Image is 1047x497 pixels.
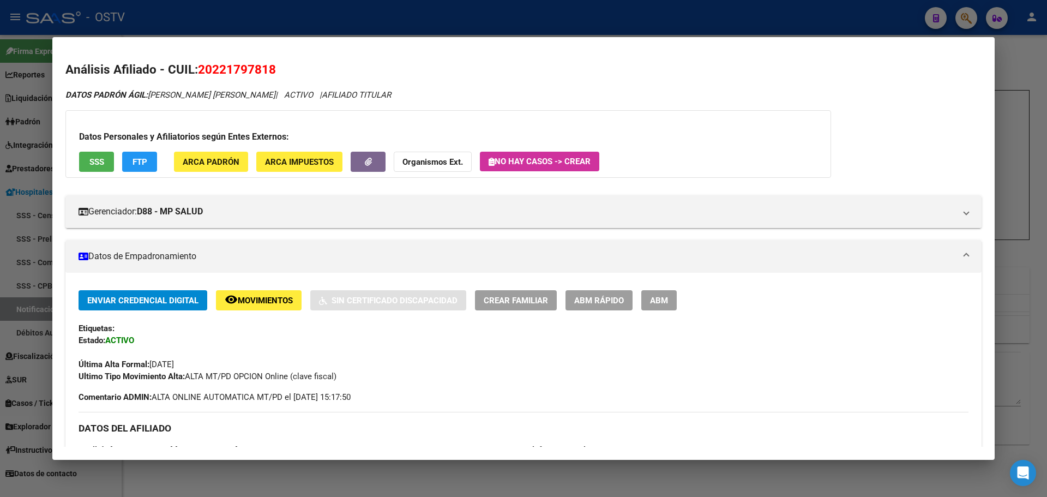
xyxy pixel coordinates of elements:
strong: Estado: [79,336,105,345]
strong: Apellido: [79,445,110,455]
div: Open Intercom Messenger [1010,460,1036,486]
button: ARCA Impuestos [256,152,342,172]
span: Sin Certificado Discapacidad [332,296,458,306]
strong: Etiquetas: [79,324,115,333]
strong: Teléfono Particular: [523,445,595,455]
button: ABM Rápido [565,290,633,310]
button: Organismos Ext. [394,152,472,172]
span: Movimientos [238,296,293,306]
h2: Análisis Afiliado - CUIL: [65,61,982,79]
span: Enviar Credencial Digital [87,296,198,306]
span: ALTA MT/PD OPCION Online (clave fiscal) [79,372,336,381]
button: Enviar Credencial Digital [79,290,207,310]
span: 20221797818 [198,62,276,76]
mat-expansion-panel-header: Gerenciador:D88 - MP SALUD [65,195,982,228]
span: ALTA ONLINE AUTOMATICA MT/PD el [DATE] 15:17:50 [79,391,351,403]
h3: DATOS DEL AFILIADO [79,422,968,434]
strong: ACTIVO [105,336,134,345]
span: No hay casos -> Crear [489,157,591,166]
strong: Organismos Ext. [402,157,463,167]
mat-panel-title: Gerenciador: [79,205,955,218]
mat-icon: remove_red_eye [225,293,238,306]
span: ARCA Impuestos [265,157,334,167]
span: ABM [650,296,668,306]
button: Sin Certificado Discapacidad [310,290,466,310]
mat-expansion-panel-header: Datos de Empadronamiento [65,240,982,273]
button: ARCA Padrón [174,152,248,172]
span: [PERSON_NAME] [PERSON_NAME] [65,90,275,100]
strong: Ultimo Tipo Movimiento Alta: [79,372,185,381]
strong: Última Alta Formal: [79,360,149,369]
span: [PERSON_NAME] [PERSON_NAME] [79,445,238,455]
span: SSS [89,157,104,167]
h3: Datos Personales y Afiliatorios según Entes Externos: [79,130,817,143]
button: ABM [641,290,677,310]
span: Crear Familiar [484,296,548,306]
i: | ACTIVO | [65,90,391,100]
button: SSS [79,152,114,172]
button: Movimientos [216,290,302,310]
span: AFILIADO TITULAR [322,90,391,100]
button: No hay casos -> Crear [480,152,599,171]
span: ARCA Padrón [183,157,239,167]
strong: D88 - MP SALUD [137,205,203,218]
strong: Comentario ADMIN: [79,392,152,402]
button: FTP [122,152,157,172]
span: ABM Rápido [574,296,624,306]
span: [DATE] [79,360,174,369]
strong: DATOS PADRÓN ÁGIL: [65,90,148,100]
button: Crear Familiar [475,290,557,310]
span: FTP [133,157,147,167]
mat-panel-title: Datos de Empadronamiento [79,250,955,263]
